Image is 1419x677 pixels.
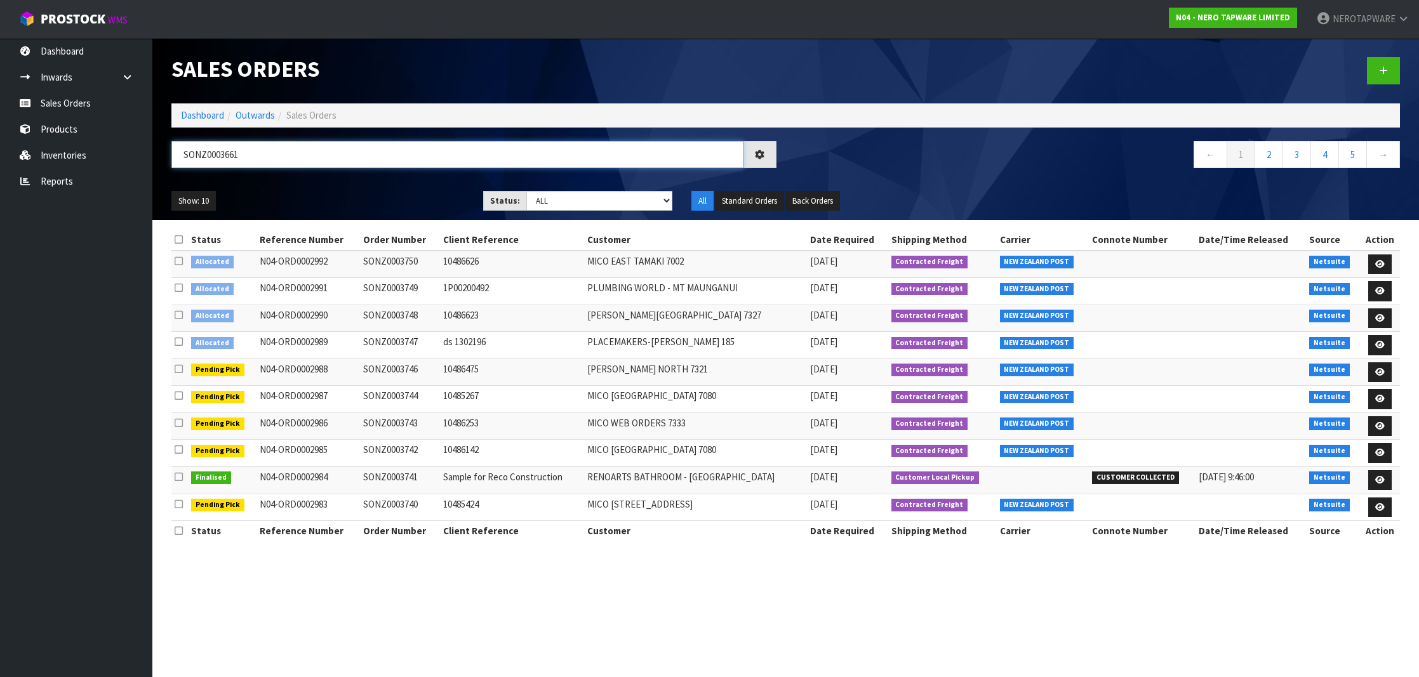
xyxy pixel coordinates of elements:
td: Sample for Reco Construction [440,466,585,494]
th: Client Reference [440,230,585,250]
td: SONZ0003740 [360,494,439,521]
span: NEW ZEALAND POST [1000,445,1074,457]
td: 10485424 [440,494,585,521]
td: 10486623 [440,305,585,332]
th: Order Number [360,521,439,541]
span: Contracted Freight [891,445,968,457]
th: Connote Number [1089,230,1196,250]
td: ds 1302196 [440,332,585,359]
span: Contracted Freight [891,391,968,404]
td: N04-ORD0002983 [256,494,360,521]
th: Connote Number [1089,521,1196,541]
td: SONZ0003741 [360,466,439,494]
span: NEW ZEALAND POST [1000,310,1074,322]
span: Contracted Freight [891,364,968,376]
span: [DATE] [810,255,837,267]
td: N04-ORD0002986 [256,412,360,440]
span: Finalised [191,471,231,484]
span: Netsuite [1309,256,1350,268]
span: Netsuite [1309,364,1350,376]
span: Sales Orders [286,109,336,121]
input: Search sales orders [171,141,743,168]
td: SONZ0003750 [360,251,439,278]
span: [DATE] [810,390,837,402]
span: ProStock [41,11,105,27]
td: SONZ0003749 [360,278,439,305]
th: Source [1306,230,1360,250]
span: [DATE] [810,417,837,429]
span: Netsuite [1309,337,1350,350]
td: [PERSON_NAME][GEOGRAPHIC_DATA] 7327 [584,305,807,332]
span: [DATE] [810,471,837,483]
span: Contracted Freight [891,499,968,511]
span: Customer Local Pickup [891,471,980,484]
span: Pending Pick [191,391,244,404]
td: SONZ0003743 [360,412,439,440]
td: PLACEMAKERS-[PERSON_NAME] 185 [584,332,807,359]
span: Netsuite [1309,499,1350,511]
span: Contracted Freight [891,256,968,268]
th: Status [188,230,256,250]
span: NEW ZEALAND POST [1000,364,1074,376]
button: Standard Orders [715,191,784,211]
td: MICO [STREET_ADDRESS] [584,494,807,521]
span: Netsuite [1309,445,1350,457]
a: 5 [1338,141,1367,168]
th: Shipping Method [888,521,997,541]
td: MICO [GEOGRAPHIC_DATA] 7080 [584,386,807,413]
th: Reference Number [256,230,360,250]
th: Date Required [807,521,888,541]
th: Date/Time Released [1196,230,1306,250]
span: Netsuite [1309,310,1350,322]
th: Action [1360,521,1400,541]
th: Carrier [997,230,1089,250]
td: MICO [GEOGRAPHIC_DATA] 7080 [584,440,807,467]
td: 10486142 [440,440,585,467]
span: [DATE] [810,363,837,375]
span: Netsuite [1309,417,1350,430]
td: 10486626 [440,251,585,278]
span: NEW ZEALAND POST [1000,337,1074,350]
span: Allocated [191,337,234,350]
span: Netsuite [1309,471,1350,484]
span: Contracted Freight [891,337,968,350]
a: 2 [1255,141,1283,168]
a: ← [1194,141,1227,168]
span: Netsuite [1309,391,1350,404]
button: All [691,191,714,211]
td: SONZ0003748 [360,305,439,332]
span: Pending Pick [191,445,244,457]
a: 3 [1282,141,1311,168]
span: Contracted Freight [891,310,968,322]
button: Show: 10 [171,191,216,211]
td: 10485267 [440,386,585,413]
span: CUSTOMER COLLECTED [1092,471,1179,484]
a: 4 [1310,141,1339,168]
td: RENOARTS BATHROOM - [GEOGRAPHIC_DATA] [584,466,807,494]
th: Shipping Method [888,230,997,250]
span: NEW ZEALAND POST [1000,391,1074,404]
td: SONZ0003746 [360,358,439,386]
span: Allocated [191,310,234,322]
th: Action [1360,230,1400,250]
td: SONZ0003747 [360,332,439,359]
a: → [1366,141,1400,168]
td: N04-ORD0002988 [256,358,360,386]
span: NEW ZEALAND POST [1000,283,1074,296]
th: Source [1306,521,1360,541]
span: [DATE] [810,444,837,456]
th: Date Required [807,230,888,250]
td: N04-ORD0002992 [256,251,360,278]
span: NEW ZEALAND POST [1000,417,1074,430]
small: WMS [108,14,128,26]
span: [DATE] [810,309,837,321]
span: NEW ZEALAND POST [1000,499,1074,511]
strong: Status: [490,195,520,206]
button: Back Orders [785,191,840,211]
td: [PERSON_NAME] NORTH 7321 [584,358,807,386]
th: Customer [584,230,807,250]
span: Pending Pick [191,364,244,376]
td: N04-ORD0002990 [256,305,360,332]
td: N04-ORD0002991 [256,278,360,305]
span: Pending Pick [191,499,244,511]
